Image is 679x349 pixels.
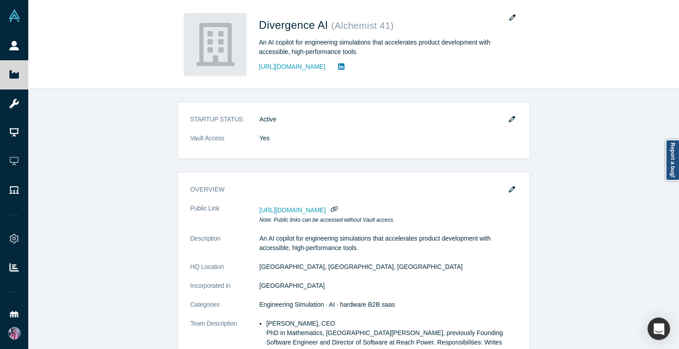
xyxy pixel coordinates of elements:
[190,115,260,134] dt: STARTUP STATUS
[260,301,395,308] span: Engineering Simulation · AI · hardware B2B saas
[260,134,517,143] dd: Yes
[666,139,679,181] a: Report a bug!
[259,62,326,72] a: [URL][DOMAIN_NAME]
[260,262,517,272] dd: [GEOGRAPHIC_DATA], [GEOGRAPHIC_DATA], [GEOGRAPHIC_DATA]
[184,13,247,76] img: Divergence AI's Logo
[260,115,517,124] dd: Active
[259,38,511,57] div: An AI copilot for engineering simulations that accelerates product development with accessible, h...
[190,234,260,262] dt: Description
[331,20,394,31] small: ( Alchemist 41 )
[190,185,505,194] h3: overview
[259,19,331,31] span: Divergence AI
[260,234,517,253] p: An AI copilot for engineering simulations that accelerates product development with accessible, h...
[8,327,21,340] img: Alex Miguel's Account
[190,134,260,152] dt: Vault Access
[260,281,517,291] dd: [GEOGRAPHIC_DATA]
[8,9,21,22] img: Alchemist Vault Logo
[190,204,220,213] span: Public Link
[190,300,260,319] dt: Categories
[260,206,326,214] span: [URL][DOMAIN_NAME]
[190,281,260,300] dt: Incorporated in
[190,262,260,281] dt: HQ Location
[260,217,395,223] em: Note: Public links can be accessed without Vault access.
